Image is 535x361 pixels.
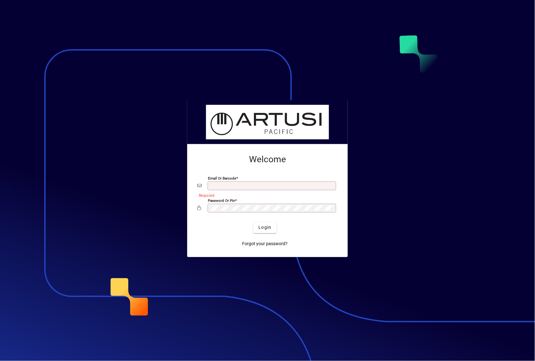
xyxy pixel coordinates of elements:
[253,222,276,233] button: Login
[242,240,288,247] span: Forgot your password?
[208,198,235,202] mat-label: Password or Pin
[197,154,338,165] h2: Welcome
[208,176,236,180] mat-label: Email or Barcode
[199,192,333,198] mat-error: Required
[258,224,271,231] span: Login
[240,238,290,250] a: Forgot your password?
